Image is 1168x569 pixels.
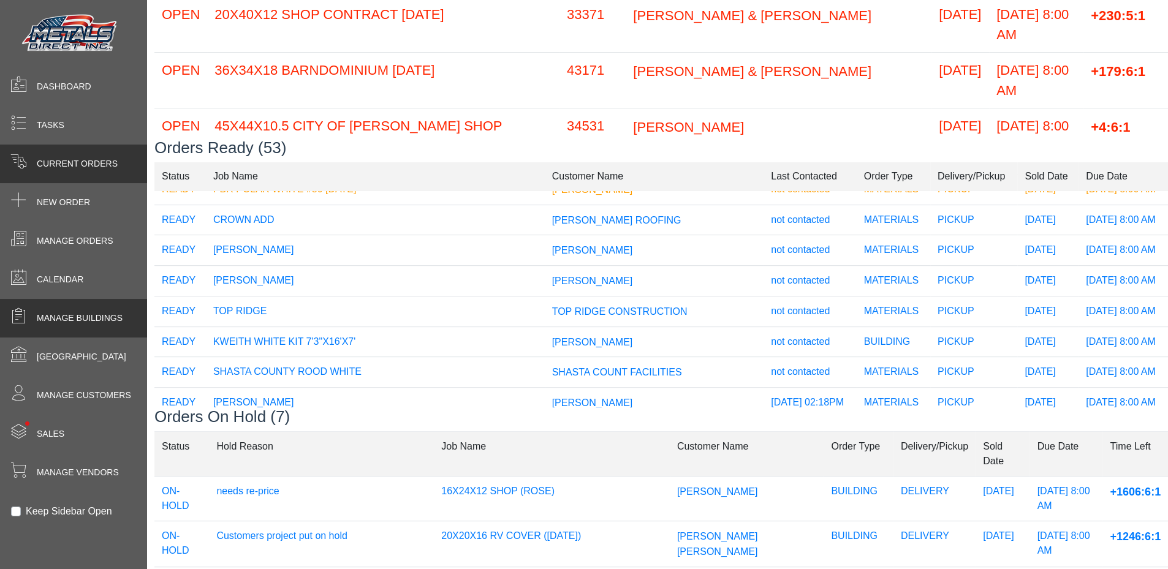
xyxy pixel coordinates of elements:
span: Manage Orders [37,235,113,247]
img: Metals Direct Inc Logo [18,11,123,56]
td: Hold Reason [209,432,434,477]
td: [DATE] [976,521,1030,567]
td: Status [154,432,209,477]
td: READY [154,266,206,296]
td: Sold Date [1017,162,1079,192]
span: [PERSON_NAME] [633,119,744,134]
td: OPEN [154,52,207,108]
td: PICKUP [930,296,1017,326]
td: [PERSON_NAME] [206,266,545,296]
span: Sales [37,428,64,440]
td: READY [154,235,206,266]
td: READY [154,326,206,357]
td: [DATE] 8:00 AM [1079,235,1168,266]
span: Current Orders [37,157,118,170]
td: [DATE] [1017,266,1079,296]
td: [DATE] [1017,388,1079,418]
td: Sold Date [976,432,1030,477]
span: [PERSON_NAME] [552,245,633,255]
td: [DATE] [1017,357,1079,388]
td: ON-HOLD [154,521,209,567]
td: [DATE] 8:00 AM [1079,205,1168,235]
td: [DATE] [976,477,1030,521]
td: BUILDING [857,326,930,357]
span: TOP RIDGE CONSTRUCTION [552,306,688,317]
td: [PERSON_NAME] [206,388,545,418]
span: [PERSON_NAME] [677,486,758,497]
td: DELIVERY [893,477,976,521]
td: READY [154,388,206,418]
td: MATERIALS [857,266,930,296]
td: Delivery/Pickup [893,432,976,477]
span: +1606:6:1 [1110,486,1161,498]
td: not contacted [764,357,856,388]
td: not contacted [764,296,856,326]
td: Order Type [857,162,930,192]
td: Status [154,162,206,192]
span: [PERSON_NAME] [552,398,633,408]
td: [DATE] [1017,326,1079,357]
td: Last Contacted [764,162,856,192]
h3: Orders On Hold (7) [154,407,1168,426]
td: needs re-price [209,477,434,521]
span: +179:6:1 [1091,63,1145,78]
td: [DATE] 8:00 AM [1079,326,1168,357]
td: PICKUP [930,205,1017,235]
span: [GEOGRAPHIC_DATA] [37,350,126,363]
td: PICKUP [930,266,1017,296]
td: 34531 [559,108,626,164]
td: Customers project put on hold [209,521,434,567]
td: Job Name [434,432,670,477]
td: PICKUP [930,326,1017,357]
span: +230:5:1 [1091,7,1145,23]
td: DELIVERY [893,521,976,567]
td: MATERIALS [857,235,930,266]
td: [DATE] 8:00 AM [1079,296,1168,326]
span: [PERSON_NAME] ROOFING [552,214,681,225]
span: New Order [37,196,90,209]
td: Due Date [1030,432,1102,477]
td: [DATE] 8:00 AM [1030,477,1102,521]
td: MATERIALS [857,296,930,326]
td: not contacted [764,326,856,357]
td: Order Type [824,432,893,477]
td: Job Name [206,162,545,192]
span: Manage Buildings [37,312,123,325]
td: Due Date [1079,162,1168,192]
td: Customer Name [670,432,824,477]
span: +1246:6:1 [1110,530,1161,543]
span: Dashboard [37,80,91,93]
span: Manage Vendors [37,466,119,479]
td: [DATE] 8:00 AM [1079,357,1168,388]
h3: Orders Ready (53) [154,138,1168,157]
span: [PERSON_NAME] [552,336,633,347]
td: CROWN ADD [206,205,545,235]
td: MATERIALS [857,205,930,235]
td: [DATE] 8:00 AM [989,52,1083,108]
td: 45X44X10.5 CITY OF [PERSON_NAME] SHOP CONTRACT [DATE] [207,108,559,164]
td: [DATE] 8:00 AM [1079,266,1168,296]
td: Delivery/Pickup [930,162,1017,192]
span: Tasks [37,119,64,132]
td: [DATE] [1017,235,1079,266]
td: MATERIALS [857,357,930,388]
td: 16X24X12 SHOP (ROSE) [434,477,670,521]
td: [DATE] [1017,296,1079,326]
td: PICKUP [930,388,1017,418]
td: TOP RIDGE [206,296,545,326]
td: [DATE] 8:00 AM [989,108,1083,164]
td: [DATE] 8:00 AM [1079,388,1168,418]
td: PICKUP [930,235,1017,266]
td: not contacted [764,235,856,266]
td: [DATE] [931,52,989,108]
td: SHASTA COUNTY ROOD WHITE [206,357,545,388]
td: not contacted [764,205,856,235]
span: SHASTA COUNT FACILITIES [552,367,682,377]
span: [PERSON_NAME] [PERSON_NAME] [677,531,758,557]
td: READY [154,205,206,235]
span: • [12,404,43,443]
td: [DATE] [1017,205,1079,235]
td: ON-HOLD [154,477,209,521]
span: [PERSON_NAME] [552,276,633,286]
td: READY [154,296,206,326]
